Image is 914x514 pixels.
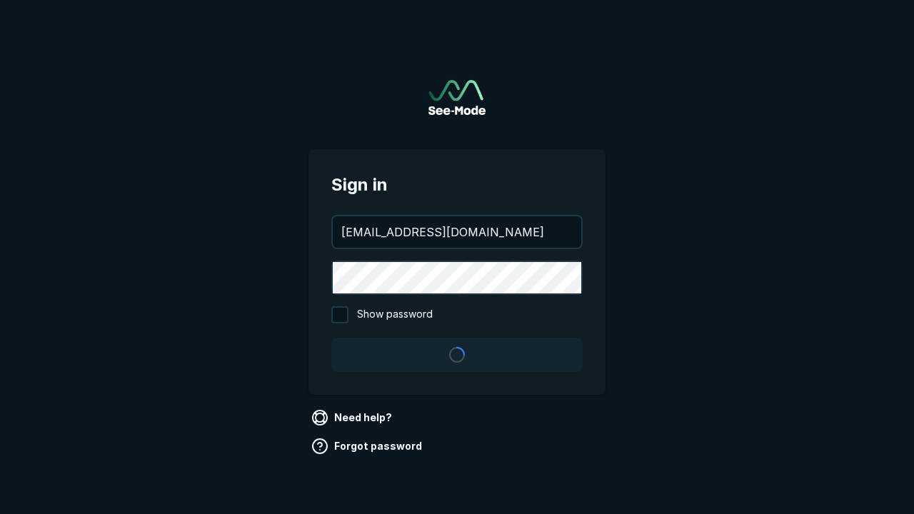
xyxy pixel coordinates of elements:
img: See-Mode Logo [428,80,486,115]
span: Show password [357,306,433,323]
a: Need help? [308,406,398,429]
input: your@email.com [333,216,581,248]
a: Go to sign in [428,80,486,115]
a: Forgot password [308,435,428,458]
span: Sign in [331,172,583,198]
